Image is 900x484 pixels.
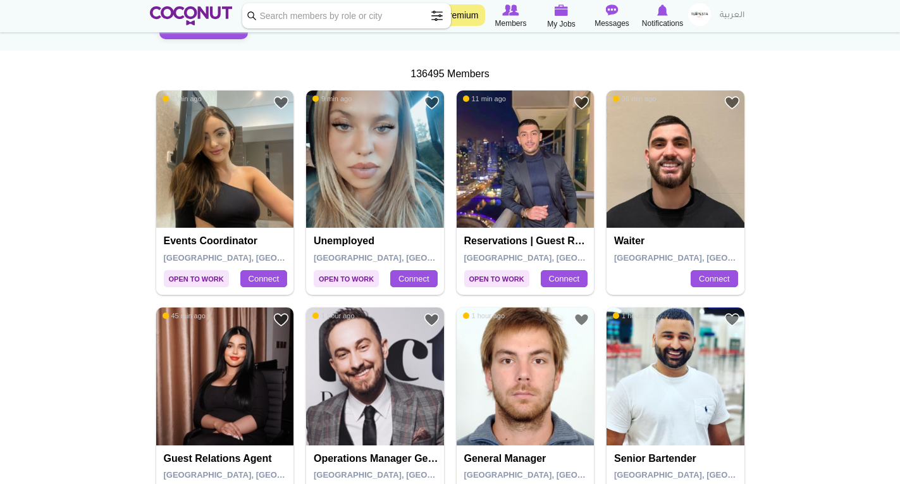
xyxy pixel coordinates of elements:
a: Browse Members Members [486,3,536,30]
span: 9 min ago [312,94,352,103]
h4: Events Coordinator [164,235,290,247]
span: [GEOGRAPHIC_DATA], [GEOGRAPHIC_DATA] [164,253,344,263]
span: [GEOGRAPHIC_DATA], [GEOGRAPHIC_DATA] [614,470,794,480]
img: Messages [606,4,619,16]
h4: General Manager [464,453,590,464]
a: My Jobs My Jobs [536,3,587,30]
span: 36 min ago [613,94,656,103]
span: Open to Work [164,270,229,287]
a: Add to Favourites [724,95,740,111]
a: Go Premium [422,4,485,26]
a: Add to Favourites [273,312,289,328]
a: العربية [713,3,751,28]
span: 1 hour ago [613,311,655,320]
img: Home [150,6,233,25]
img: My Jobs [555,4,569,16]
h4: Reservations | Guest relation [464,235,590,247]
h4: Senior Bartender [614,453,740,464]
input: Search members by role or city [242,3,451,28]
span: 1 hour ago [312,311,355,320]
h4: Waiter [614,235,740,247]
span: [GEOGRAPHIC_DATA], [GEOGRAPHIC_DATA] [464,253,644,263]
img: Browse Members [502,4,519,16]
span: [GEOGRAPHIC_DATA], [GEOGRAPHIC_DATA] [314,470,494,480]
a: Add to Favourites [724,312,740,328]
span: 11 min ago [463,94,506,103]
span: Messages [595,17,629,30]
a: Connect [390,270,437,288]
span: [GEOGRAPHIC_DATA], [GEOGRAPHIC_DATA] [164,470,344,480]
span: Members [495,17,526,30]
span: Open to Work [314,270,379,287]
h4: Operations manager General Manager [314,453,440,464]
a: Add to Favourites [574,312,589,328]
span: 7 min ago [163,94,202,103]
span: 1 hour ago [463,311,505,320]
h4: Unemployed [314,235,440,247]
span: Notifications [642,17,683,30]
span: Open to Work [464,270,529,287]
span: My Jobs [547,18,576,30]
a: Connect [691,270,737,288]
a: Notifications Notifications [638,3,688,30]
a: Add to Favourites [424,312,440,328]
span: [GEOGRAPHIC_DATA], [GEOGRAPHIC_DATA] [614,253,794,263]
span: [GEOGRAPHIC_DATA], [GEOGRAPHIC_DATA] [314,253,494,263]
a: Connect [240,270,287,288]
span: [GEOGRAPHIC_DATA], [GEOGRAPHIC_DATA] [464,470,644,480]
a: Add to Favourites [424,95,440,111]
span: 45 min ago [163,311,206,320]
h4: Guest Relations Agent [164,453,290,464]
div: 136495 Members [150,67,751,82]
a: Add to Favourites [273,95,289,111]
a: Add to Favourites [574,95,589,111]
a: Connect [541,270,588,288]
img: Notifications [657,4,668,16]
a: Messages Messages [587,3,638,30]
